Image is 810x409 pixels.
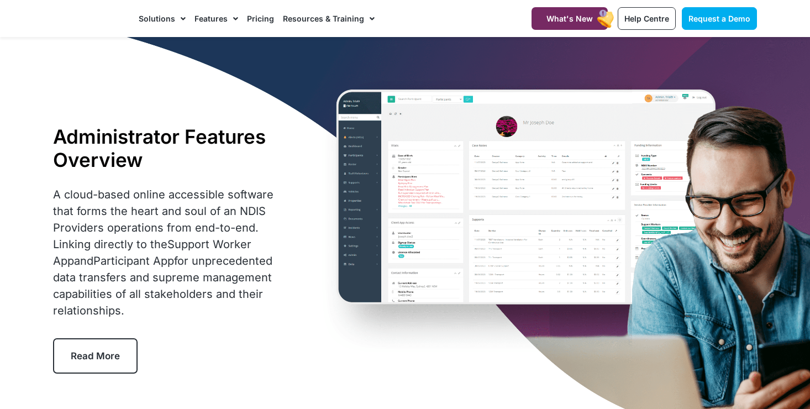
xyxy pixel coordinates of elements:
span: Request a Demo [688,14,750,23]
span: Help Centre [624,14,669,23]
a: What's New [532,7,608,30]
span: Read More [71,350,120,361]
a: Request a Demo [682,7,757,30]
span: What's New [546,14,593,23]
h1: Administrator Features Overview [53,125,292,171]
a: Help Centre [618,7,676,30]
a: Read More [53,338,138,374]
span: A cloud-based online accessible software that forms the heart and soul of an NDIS Providers opera... [53,188,273,317]
img: CareMaster Logo [53,11,128,27]
a: Participant App [93,254,174,268]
